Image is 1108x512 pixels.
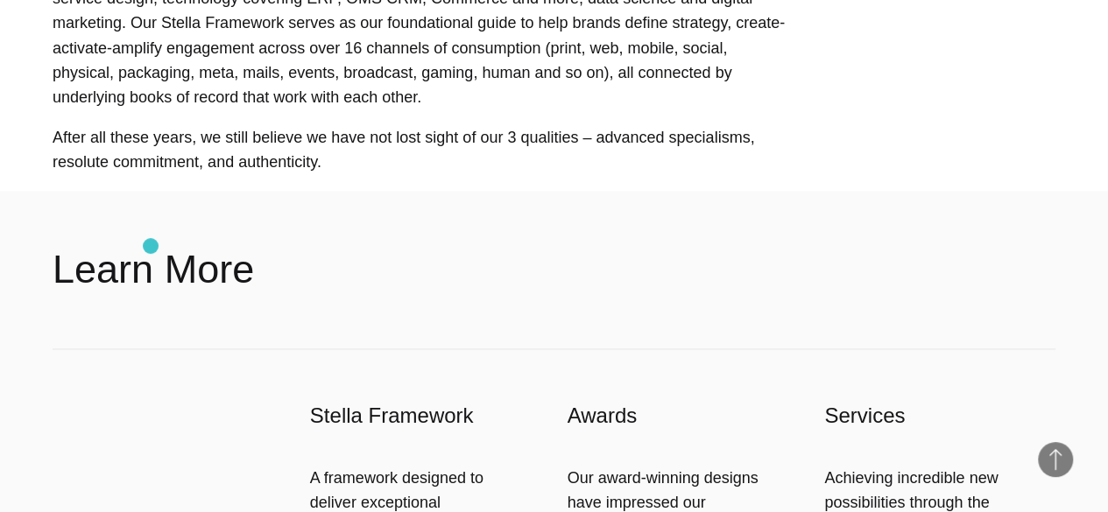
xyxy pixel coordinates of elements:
[53,125,788,174] p: After all these years, we still believe we have not lost sight of our 3 qualities – advanced spec...
[824,402,1055,430] h3: Services
[1038,442,1073,477] button: Back to Top
[310,402,541,430] h3: Stella Framework
[568,402,799,430] h3: Awards
[53,243,254,296] h2: Learn More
